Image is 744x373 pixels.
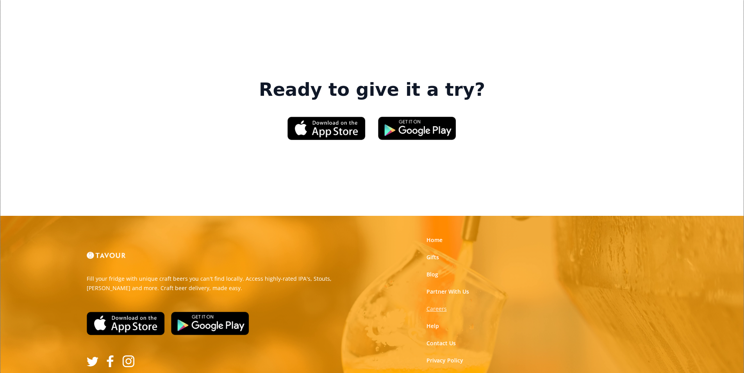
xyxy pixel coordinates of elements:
[426,322,439,330] a: Help
[426,357,463,364] a: Privacy Policy
[426,271,438,278] a: Blog
[426,305,447,313] a: Careers
[87,274,366,293] p: Fill your fridge with unique craft beers you can't find locally. Access highly-rated IPA's, Stout...
[426,253,439,261] a: Gifts
[426,339,456,347] a: Contact Us
[426,288,469,296] a: Partner With Us
[426,305,447,312] strong: Careers
[426,236,442,244] a: Home
[259,79,485,101] strong: Ready to give it a try?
